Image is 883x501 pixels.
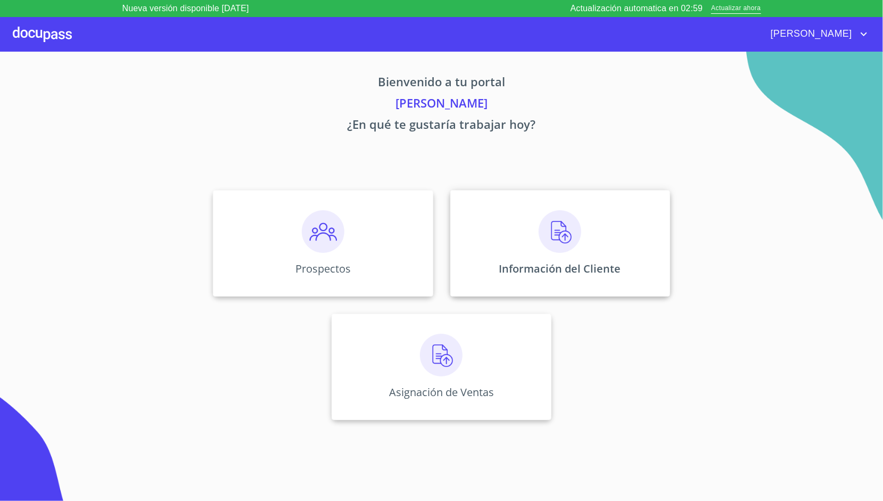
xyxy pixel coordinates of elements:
img: prospectos.png [302,210,344,253]
p: Información del Cliente [499,261,621,276]
p: Nueva versión disponible [DATE] [122,2,249,15]
p: ¿En qué te gustaría trabajar hoy? [114,116,770,137]
p: Actualización automatica en 02:59 [571,2,703,15]
p: Bienvenido a tu portal [114,73,770,94]
button: account of current user [763,26,870,43]
img: carga.png [420,334,463,376]
img: carga.png [539,210,581,253]
p: Prospectos [295,261,351,276]
span: Actualizar ahora [711,3,761,14]
span: [PERSON_NAME] [763,26,857,43]
p: Asignación de Ventas [389,385,494,399]
p: [PERSON_NAME] [114,94,770,116]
